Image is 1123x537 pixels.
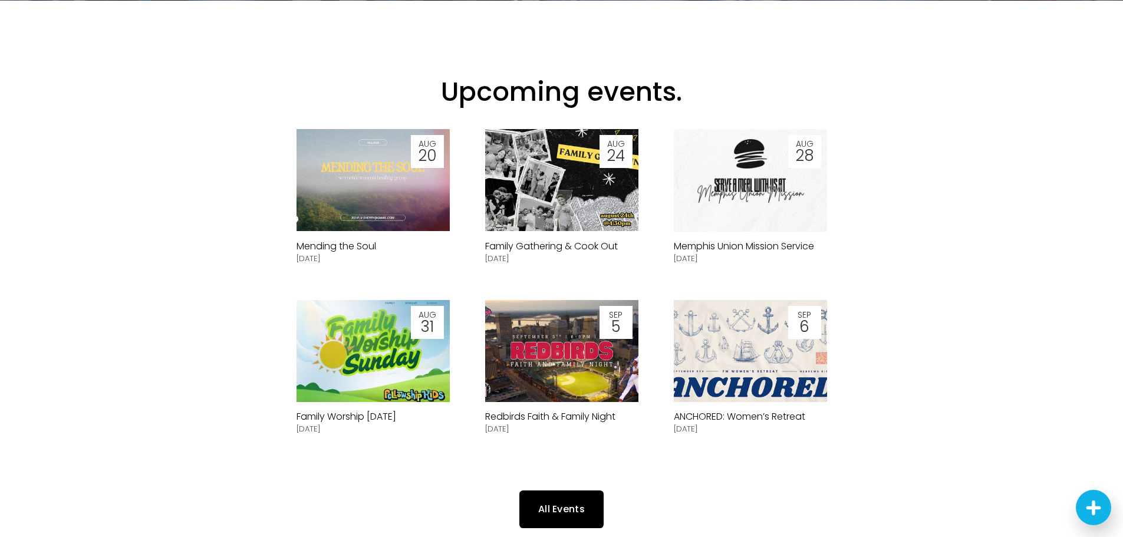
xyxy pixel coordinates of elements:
[471,129,653,231] img: Family Gathering &amp; Cook Out
[790,319,819,334] span: 6
[297,424,321,434] time: [DATE]
[413,140,442,148] span: Aug
[297,410,396,423] a: Family Worship [DATE]
[674,253,698,264] time: [DATE]
[601,311,631,319] span: Sep
[297,253,321,264] time: [DATE]
[660,300,841,402] img: ANCHORED: Women’s Retreat
[674,424,698,434] time: [DATE]
[485,410,615,423] a: Redbirds Faith & Family Night
[674,120,827,240] img: Memphis Union Mission Service
[471,300,653,402] img: Redbirds Faith & Family Night
[282,129,464,231] img: Mending the Soul
[413,319,442,334] span: 31
[297,300,450,402] a: Family Worship Sunday Aug 31
[297,75,827,109] h2: Upcoming events.
[297,129,450,231] a: Mending the Soul Aug 20
[674,239,814,253] a: Memphis Union Mission Service
[297,239,376,253] a: Mending the Soul
[601,148,631,163] span: 24
[297,291,450,411] img: Family Worship Sunday
[790,311,819,319] span: Sep
[485,239,618,253] a: Family Gathering & Cook Out
[485,129,638,231] a: Family Gathering &amp; Cook Out Aug 24
[519,490,604,528] a: All Events
[485,253,509,264] time: [DATE]
[674,129,827,231] a: Memphis Union Mission Service Aug 28
[601,319,631,334] span: 5
[485,424,509,434] time: [DATE]
[485,300,638,402] a: Redbirds Faith & Family Night Sep 5
[601,140,631,148] span: Aug
[413,311,442,319] span: Aug
[413,148,442,163] span: 20
[674,410,805,423] a: ANCHORED: Women’s Retreat
[790,140,819,148] span: Aug
[674,300,827,402] a: ANCHORED: Women’s Retreat Sep 6
[790,148,819,163] span: 28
